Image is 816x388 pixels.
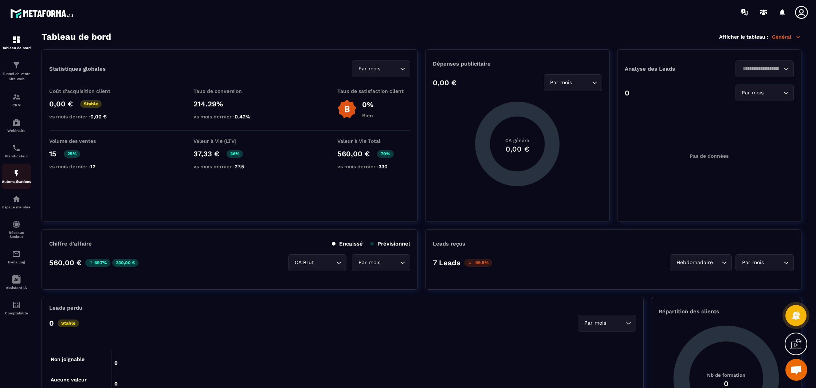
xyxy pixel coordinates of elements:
span: 27.5 [235,164,244,169]
p: CRM [2,103,31,107]
p: Valeur à Vie Total [337,138,410,144]
img: accountant [12,301,21,309]
span: Par mois [582,319,608,327]
span: Par mois [357,259,382,267]
div: Search for option [735,60,794,77]
input: Search for option [315,259,334,267]
div: Search for option [735,85,794,101]
p: 0,00 € [433,78,456,87]
img: logo [10,7,76,20]
p: Afficher le tableau : [719,34,768,40]
p: 0 [49,319,54,328]
input: Search for option [382,65,398,73]
p: vs mois dernier : [337,164,410,169]
p: Coût d'acquisition client [49,88,122,94]
p: vs mois dernier : [49,164,122,169]
input: Search for option [574,79,590,87]
p: Espace membre [2,205,31,209]
p: Tunnel de vente Site web [2,71,31,82]
input: Search for option [765,89,782,97]
div: Search for option [670,254,732,271]
span: Par mois [740,259,765,267]
span: Hebdomadaire [675,259,714,267]
span: 0.42% [235,114,250,119]
a: Assistant IA [2,270,31,295]
p: 0 [625,89,629,97]
div: Search for option [288,254,346,271]
div: Ouvrir le chat [785,359,807,381]
p: Volume des ventes [49,138,122,144]
p: 15 [49,149,56,158]
span: Par mois [549,79,574,87]
div: Search for option [352,60,410,77]
p: Analyse des Leads [625,66,709,72]
p: Réseaux Sociaux [2,231,31,239]
p: Valeur à Vie (LTV) [193,138,266,144]
span: 12 [90,164,95,169]
img: automations [12,118,21,127]
p: Chiffre d’affaire [49,240,92,247]
p: Webinaire [2,129,31,133]
p: Stable [58,320,79,327]
img: formation [12,93,21,101]
p: 25% [64,150,80,158]
img: b-badge-o.b3b20ee6.svg [337,99,357,119]
tspan: Non joignable [51,356,85,362]
p: 214.29% [193,99,266,108]
p: Stable [80,100,102,108]
img: scheduler [12,144,21,152]
p: 70% [377,150,394,158]
p: 37,33 € [193,149,219,158]
input: Search for option [714,259,720,267]
p: Bien [362,113,373,118]
p: 560,00 € [49,258,82,267]
span: 330 [378,164,388,169]
p: Encaissé [332,240,363,247]
p: vs mois dernier : [193,114,266,119]
a: accountantaccountantComptabilité [2,295,31,321]
a: formationformationTunnel de vente Site web [2,55,31,87]
p: Leads perdu [49,305,82,311]
p: Répartition des clients [659,308,794,315]
p: 69.7% [85,259,110,267]
tspan: Aucune valeur [51,377,87,383]
p: Statistiques globales [49,66,106,72]
img: formation [12,35,21,44]
img: social-network [12,220,21,229]
span: Par mois [740,89,765,97]
a: schedulerschedulerPlanificateur [2,138,31,164]
input: Search for option [740,65,782,73]
img: automations [12,169,21,178]
p: Tableau de bord [2,46,31,50]
div: Search for option [544,74,602,91]
p: Général [772,34,801,40]
p: vs mois dernier : [193,164,266,169]
h3: Tableau de bord [42,32,111,42]
p: Taux de satisfaction client [337,88,410,94]
img: automations [12,195,21,203]
p: Prévisionnel [370,240,410,247]
p: Dépenses publicitaire [433,60,602,67]
p: vs mois dernier : [49,114,122,119]
p: Planificateur [2,154,31,158]
img: email [12,250,21,258]
a: emailemailE-mailing [2,244,31,270]
a: automationsautomationsEspace membre [2,189,31,215]
p: Leads reçus [433,240,465,247]
p: 560,00 € [337,149,370,158]
input: Search for option [765,259,782,267]
a: social-networksocial-networkRéseaux Sociaux [2,215,31,244]
div: Search for option [735,254,794,271]
a: formationformationCRM [2,87,31,113]
p: -99.8% [464,259,492,267]
span: 0,00 € [90,114,107,119]
input: Search for option [608,319,624,327]
p: Comptabilité [2,311,31,315]
p: Assistant IA [2,286,31,290]
p: Automatisations [2,180,31,184]
p: 7 Leads [433,258,460,267]
p: Pas de données [690,153,729,159]
a: formationformationTableau de bord [2,30,31,55]
p: 0,00 € [49,99,73,108]
p: Taux de conversion [193,88,266,94]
